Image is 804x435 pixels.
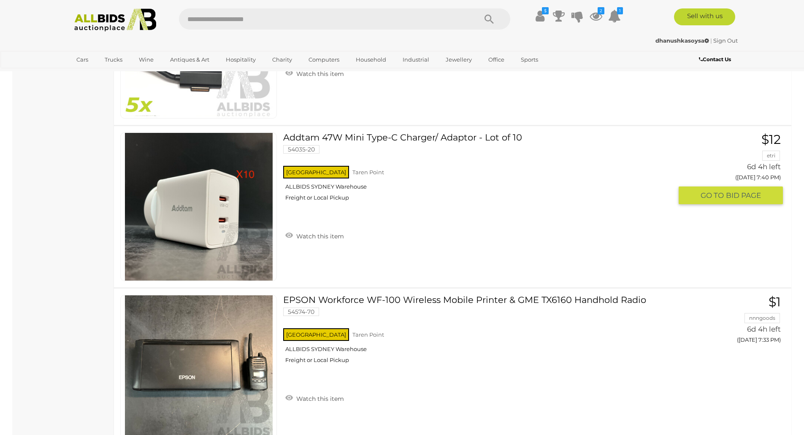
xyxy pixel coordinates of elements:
i: 2 [598,7,604,14]
strong: dhanushkasoysa [655,37,709,44]
a: Trucks [99,53,128,67]
a: Watch this item [283,392,346,404]
a: Household [350,53,392,67]
a: 1 [608,8,621,24]
a: EPSON Workforce WF-100 Wireless Mobile Printer & GME TX6160 Handhold Radio 54574-70 [GEOGRAPHIC_D... [290,295,672,370]
span: $1 [769,294,781,310]
a: dhanushkasoysa [655,37,710,44]
a: Wine [133,53,159,67]
span: GO TO [701,191,726,200]
a: Cars [71,53,94,67]
button: GO TOBID PAGE [679,186,783,205]
i: $ [542,7,549,14]
span: | [710,37,712,44]
a: Sell with us [674,8,735,25]
a: Office [483,53,510,67]
span: Watch this item [294,70,344,78]
span: Watch this item [294,395,344,403]
span: Watch this item [294,232,344,240]
span: $12 [761,132,781,147]
a: $1 nnngoods 6d 4h left ([DATE] 7:33 PM) [685,295,783,348]
a: Antiques & Art [165,53,215,67]
img: 54035-20a.jpeg [125,133,273,281]
a: Contact Us [699,55,733,64]
span: BID PAGE [726,191,761,200]
a: 2 [590,8,602,24]
a: Sports [515,53,544,67]
a: [GEOGRAPHIC_DATA] [71,67,142,81]
a: Addtam 47W Mini Type-C Charger/ Adaptor - Lot of 10 54035-20 [GEOGRAPHIC_DATA] Taren Point ALLBID... [290,132,672,208]
a: Industrial [397,53,435,67]
button: Search [468,8,510,30]
a: Jewellery [440,53,477,67]
a: Watch this item [283,67,346,79]
img: Allbids.com.au [70,8,161,32]
b: Contact Us [699,56,731,62]
a: Sign Out [713,37,738,44]
a: $ [534,8,547,24]
a: Watch this item [283,229,346,242]
a: $12 etri 6d 4h left ([DATE] 7:40 PM) GO TOBID PAGE [685,132,783,205]
a: Charity [267,53,298,67]
a: Computers [303,53,345,67]
i: 1 [617,7,623,14]
a: Hospitality [220,53,261,67]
